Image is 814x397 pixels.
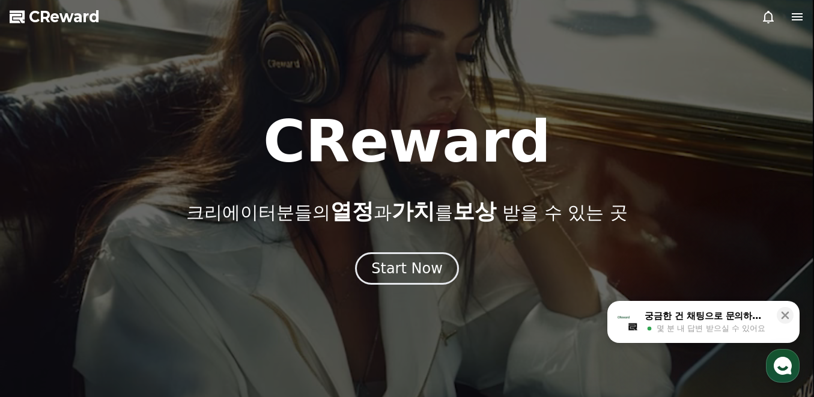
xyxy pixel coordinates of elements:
[355,264,459,276] a: Start Now
[330,199,374,223] span: 열정
[10,7,100,26] a: CReward
[186,199,627,223] p: 크리에이터분들의 과 를 받을 수 있는 곳
[371,259,443,278] div: Start Now
[355,252,459,285] button: Start Now
[263,113,551,171] h1: CReward
[453,199,496,223] span: 보상
[29,7,100,26] span: CReward
[392,199,435,223] span: 가치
